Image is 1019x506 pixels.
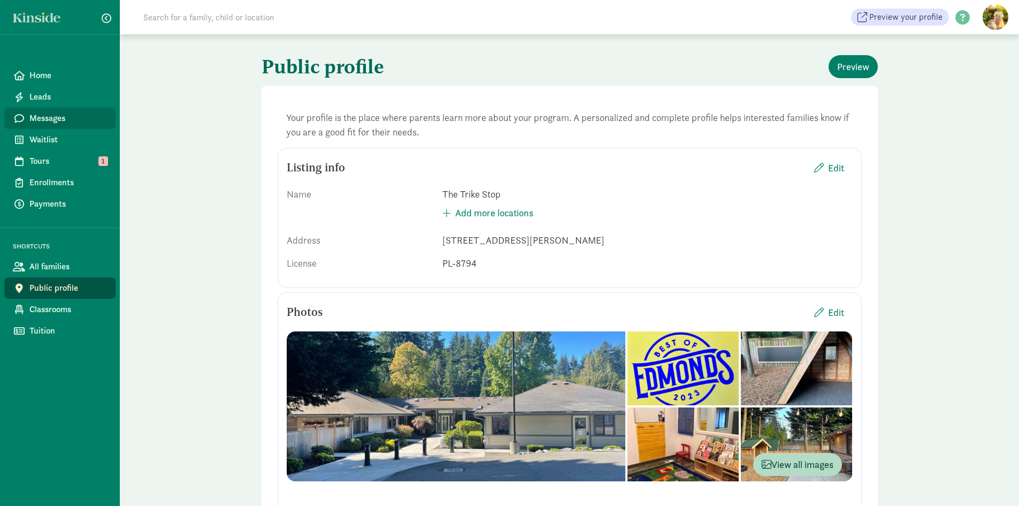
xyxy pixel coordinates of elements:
[4,108,116,129] a: Messages
[806,156,853,179] button: Edit
[806,301,853,324] button: Edit
[4,65,116,86] a: Home
[851,9,949,26] a: Preview your profile
[29,90,107,103] span: Leads
[29,176,107,189] span: Enrollments
[4,299,116,320] a: Classrooms
[869,11,943,24] span: Preview your profile
[828,305,844,320] span: Edit
[29,69,107,82] span: Home
[753,453,842,476] button: View all images
[278,102,862,148] div: Your profile is the place where parents learn more about your program. A personalized and complet...
[287,256,434,270] div: License
[966,455,1019,506] iframe: Chat Widget
[4,277,116,299] a: Public profile
[4,172,116,193] a: Enrollments
[455,206,533,220] span: Add more locations
[29,282,107,294] span: Public profile
[29,133,107,146] span: Waitlist
[829,55,878,78] button: Preview
[434,201,542,224] button: Add more locations
[442,187,853,201] div: The Trike Stop
[287,187,434,224] div: Name
[4,320,116,342] a: Tuition
[29,303,107,316] span: Classrooms
[4,150,116,172] a: Tours 1
[29,198,107,210] span: Payments
[287,233,434,247] div: Address
[262,47,568,86] h1: Public profile
[98,156,108,166] span: 1
[442,233,853,247] div: [STREET_ADDRESS][PERSON_NAME]
[137,6,437,28] input: Search for a family, child or location
[29,155,107,168] span: Tours
[4,193,116,215] a: Payments
[4,256,116,277] a: All families
[29,324,107,337] span: Tuition
[287,306,323,319] h5: Photos
[4,86,116,108] a: Leads
[837,59,869,74] span: Preview
[29,112,107,125] span: Messages
[762,457,833,472] span: View all images
[442,256,853,270] div: PL-8794
[29,260,107,273] span: All families
[287,161,345,174] h5: Listing info
[4,129,116,150] a: Waitlist
[828,161,844,175] span: Edit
